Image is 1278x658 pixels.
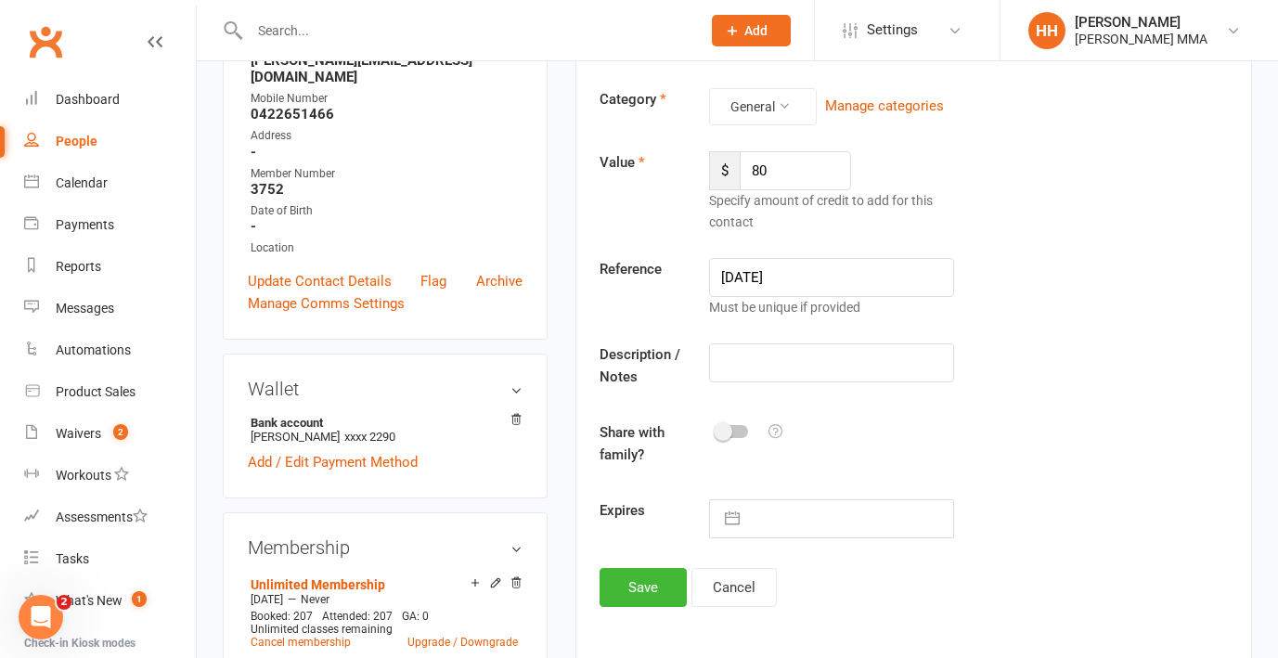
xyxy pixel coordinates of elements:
[56,551,89,566] div: Tasks
[251,623,393,636] span: Unlimited classes remaining
[476,270,523,292] a: Archive
[248,413,523,446] li: [PERSON_NAME]
[251,181,523,198] strong: 3752
[56,175,108,190] div: Calendar
[251,593,283,606] span: [DATE]
[1075,31,1207,47] div: [PERSON_NAME] MMA
[691,568,777,607] button: Cancel
[251,239,523,257] div: Location
[251,165,523,183] div: Member Number
[251,416,513,430] strong: Bank account
[248,379,523,399] h3: Wallet
[24,329,196,371] a: Automations
[251,52,523,85] strong: [PERSON_NAME][EMAIL_ADDRESS][DOMAIN_NAME]
[407,636,518,649] a: Upgrade / Downgrade
[248,451,418,473] a: Add / Edit Payment Method
[24,371,196,413] a: Product Sales
[24,288,196,329] a: Messages
[322,610,393,623] span: Attended: 207
[24,162,196,204] a: Calendar
[132,591,147,607] span: 1
[251,218,523,235] strong: -
[709,151,740,190] span: $
[251,202,523,220] div: Date of Birth
[248,537,523,558] h3: Membership
[712,15,791,46] button: Add
[1028,12,1065,49] div: HH
[744,23,768,38] span: Add
[248,270,392,292] a: Update Contact Details
[586,151,695,174] label: Value
[24,121,196,162] a: People
[586,499,695,522] label: Expires
[24,246,196,288] a: Reports
[709,88,817,125] button: General
[56,134,97,148] div: People
[251,106,523,123] strong: 0422651466
[56,92,120,107] div: Dashboard
[24,204,196,246] a: Payments
[867,9,918,51] span: Settings
[56,468,111,483] div: Workouts
[402,610,429,623] span: GA: 0
[56,301,114,316] div: Messages
[246,592,523,607] div: —
[301,593,329,606] span: Never
[251,636,351,649] a: Cancel membership
[709,297,955,317] div: Must be unique if provided
[24,497,196,538] a: Assessments
[251,577,385,592] a: Unlimited Membership
[56,593,123,608] div: What's New
[56,426,101,441] div: Waivers
[24,580,196,622] a: What's New1
[248,292,405,315] a: Manage Comms Settings
[600,568,687,607] button: Save
[56,384,136,399] div: Product Sales
[57,595,71,610] span: 2
[56,259,101,274] div: Reports
[244,18,688,44] input: Search...
[56,342,131,357] div: Automations
[344,430,395,444] span: xxxx 2290
[251,610,313,623] span: Booked: 207
[251,144,523,161] strong: -
[586,88,695,110] label: Category
[586,258,695,280] label: Reference
[19,595,63,639] iframe: Intercom live chat
[24,455,196,497] a: Workouts
[113,424,128,440] span: 2
[420,270,446,292] a: Flag
[1075,14,1207,31] div: [PERSON_NAME]
[709,190,955,232] div: Specify amount of credit to add for this contact
[56,217,114,232] div: Payments
[56,510,148,524] div: Assessments
[22,19,69,65] a: Clubworx
[825,95,944,117] button: Manage categories
[251,90,523,108] div: Mobile Number
[586,421,695,466] label: Share with family?
[24,538,196,580] a: Tasks
[586,343,695,388] label: Description / Notes
[24,79,196,121] a: Dashboard
[251,127,523,145] div: Address
[24,413,196,455] a: Waivers 2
